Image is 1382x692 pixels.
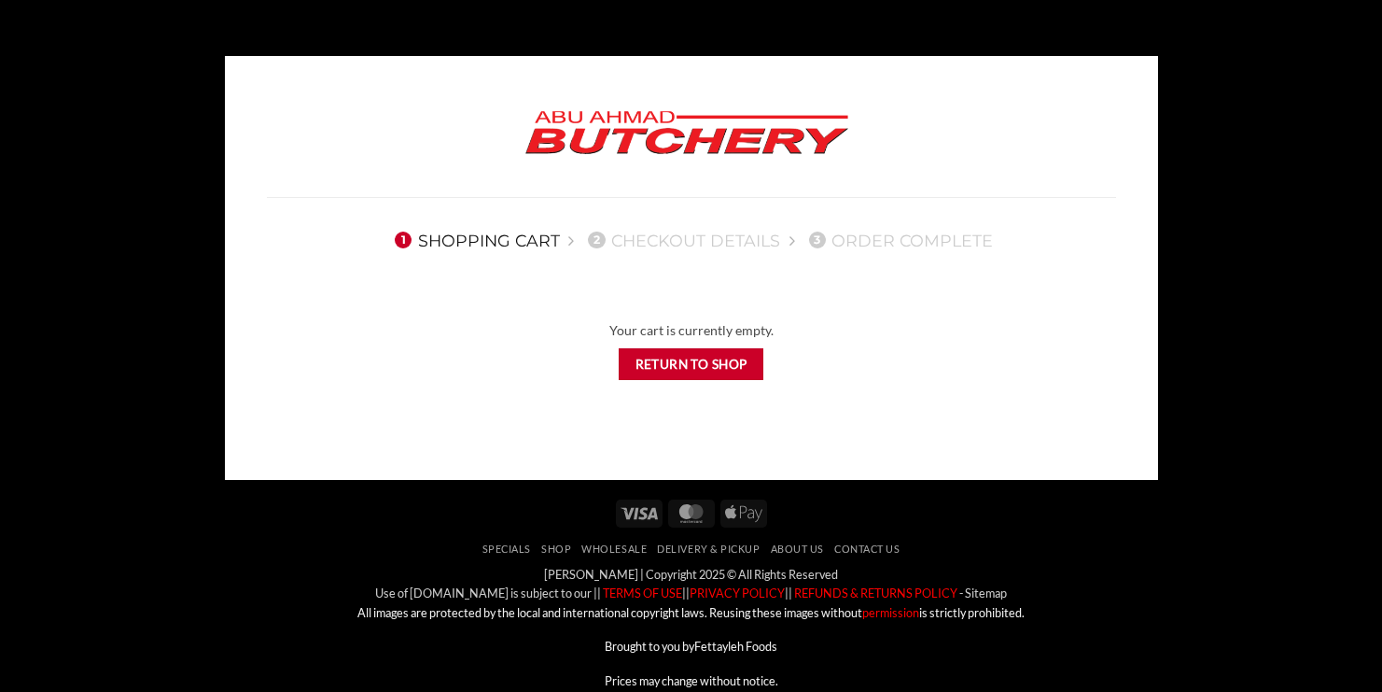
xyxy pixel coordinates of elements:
[395,232,412,248] span: 1
[603,586,682,600] font: TERMS OF USE
[792,586,957,600] a: REFUNDS & RETURNS POLICY
[657,543,760,555] a: Delivery & Pickup
[267,320,1116,342] div: Your cart is currently empty.
[510,98,864,169] img: Abu Ahmad Butchery
[581,543,647,555] a: Wholesale
[959,586,963,600] a: -
[239,671,1144,690] p: Prices may change without notice.
[239,565,1144,690] div: [PERSON_NAME] | Copyright 2025 © All Rights Reserved Use of [DOMAIN_NAME] is subject to our || || ||
[389,231,560,250] a: 1Shopping Cart
[239,603,1144,622] p: All images are protected by the local and international copyright laws. Reusing these images with...
[582,231,780,250] a: 2Checkout details
[834,543,900,555] a: Contact Us
[965,586,1007,600] a: Sitemap
[267,216,1116,264] nav: Checkout steps
[588,232,605,248] span: 2
[694,639,777,654] a: Fettayleh Foods
[771,543,824,555] a: About Us
[690,586,785,600] a: PRIVACY POLICY
[794,586,957,600] font: REFUNDS & RETURNS POLICY
[239,637,1144,656] p: Brought to you by
[862,605,919,620] a: permission
[613,497,770,528] div: Payment icons
[482,543,531,555] a: Specials
[619,348,763,381] a: Return to shop
[541,543,571,555] a: SHOP
[601,586,682,600] a: TERMS OF USE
